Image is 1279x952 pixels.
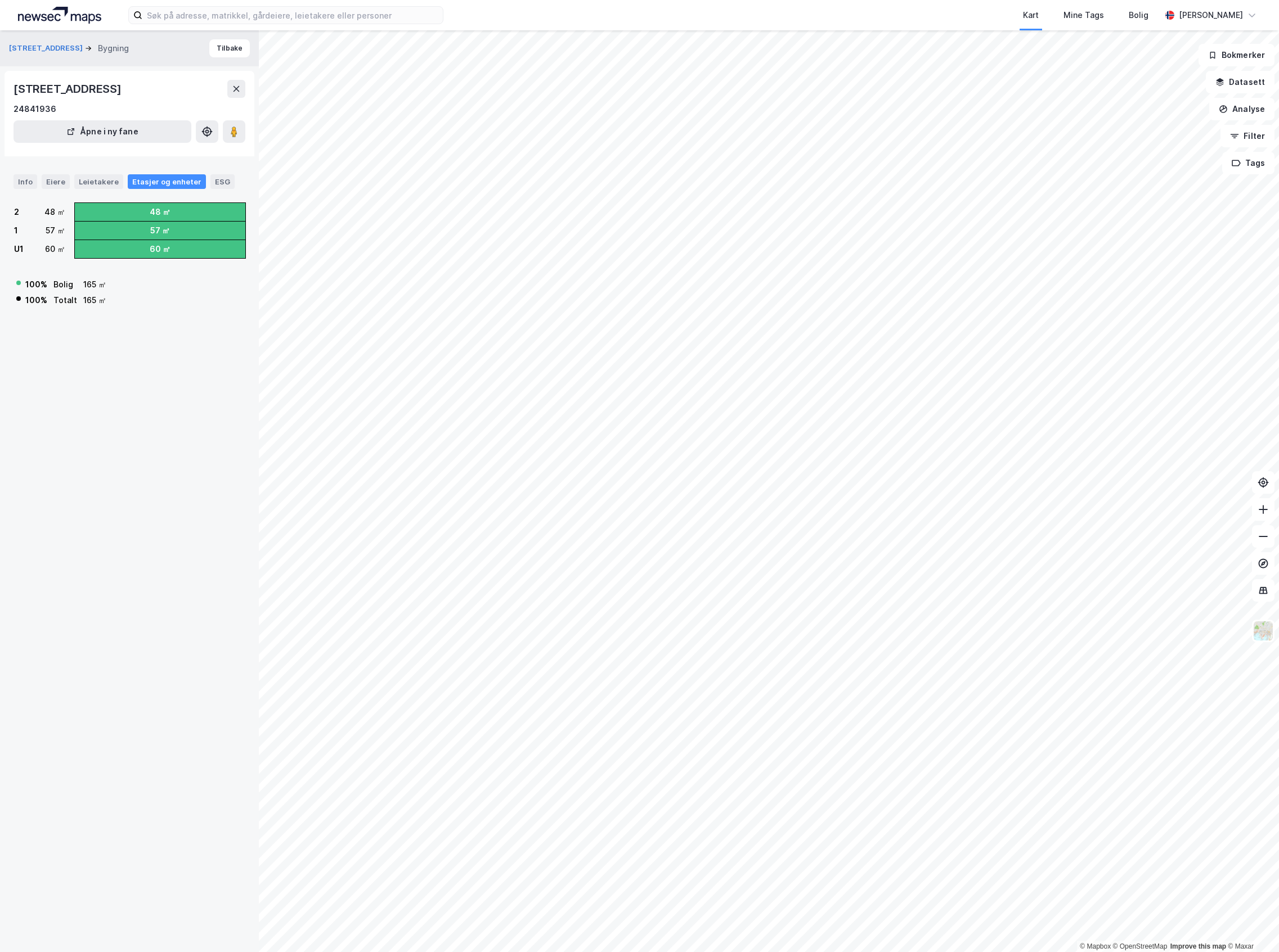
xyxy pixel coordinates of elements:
[45,242,65,256] div: 60 ㎡
[25,278,47,291] div: 100 %
[1179,8,1243,22] div: [PERSON_NAME]
[1209,98,1274,120] button: Analyse
[142,7,443,24] input: Søk på adresse, matrikkel, gårdeiere, leietakere eller personer
[1113,942,1168,950] a: OpenStreetMap
[150,205,170,219] div: 48 ㎡
[1220,125,1274,147] button: Filter
[1063,8,1104,22] div: Mine Tags
[14,120,191,143] button: Åpne i ny fane
[150,242,170,256] div: 60 ㎡
[1170,942,1226,950] a: Improve this map
[150,224,170,237] div: 57 ㎡
[14,224,18,237] div: 1
[9,43,85,54] button: [STREET_ADDRESS]
[42,174,70,189] div: Eiere
[25,294,47,307] div: 100 %
[53,294,77,307] div: Totalt
[1206,71,1274,93] button: Datasett
[1023,8,1039,22] div: Kart
[14,102,56,116] div: 24841936
[1222,152,1274,174] button: Tags
[14,242,24,256] div: U1
[18,7,101,24] img: logo.a4113a55bc3d86da70a041830d287a7e.svg
[1080,942,1111,950] a: Mapbox
[46,224,65,237] div: 57 ㎡
[1223,898,1279,952] div: Kontrollprogram for chat
[74,174,123,189] div: Leietakere
[44,205,65,219] div: 48 ㎡
[1129,8,1148,22] div: Bolig
[1223,898,1279,952] iframe: Chat Widget
[14,80,124,98] div: [STREET_ADDRESS]
[83,278,106,291] div: 165 ㎡
[210,174,235,189] div: ESG
[14,174,37,189] div: Info
[1199,44,1274,66] button: Bokmerker
[209,39,250,57] button: Tilbake
[1253,620,1274,642] img: Z
[132,177,201,187] div: Etasjer og enheter
[83,294,106,307] div: 165 ㎡
[98,42,129,55] div: Bygning
[14,205,19,219] div: 2
[53,278,77,291] div: Bolig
